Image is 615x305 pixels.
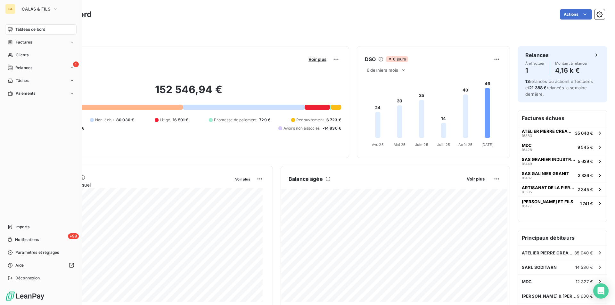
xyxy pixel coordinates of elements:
[522,171,569,176] span: SAS GALINIER GRANIT
[574,250,593,255] span: 35 040 €
[15,224,29,230] span: Imports
[323,125,341,131] span: -14 836 €
[15,65,32,71] span: Relances
[522,190,532,194] span: 16385
[575,131,593,136] span: 35 040 €
[15,262,24,268] span: Aide
[365,55,376,63] h6: DSO
[173,117,188,123] span: 16 501 €
[522,199,573,204] span: [PERSON_NAME] ET FILS
[36,83,341,102] h2: 152 546,94 €
[522,129,572,134] span: ATELIER PIERRE CREATIVE
[233,176,252,182] button: Voir plus
[522,279,532,284] span: MDC
[518,182,607,196] button: ARTISANAT DE LA PIERRE163852 345 €
[289,175,323,183] h6: Balance âgée
[372,142,384,147] tspan: Avr. 25
[214,117,257,123] span: Promesse de paiement
[529,85,546,90] span: 21 388 €
[95,117,114,123] span: Non-échu
[415,142,428,147] tspan: Juin 25
[522,162,532,166] span: 16449
[576,279,593,284] span: 12 327 €
[560,9,592,20] button: Actions
[259,117,270,123] span: 729 €
[16,78,29,84] span: Tâches
[458,142,472,147] tspan: Août 25
[522,157,575,162] span: SAS GRANIER INDUSTRIE DE LA PIERRE
[15,237,39,243] span: Notifications
[68,233,79,239] span: +99
[367,68,398,73] span: 6 derniers mois
[437,142,450,147] tspan: Juil. 25
[522,293,577,299] span: [PERSON_NAME] & [PERSON_NAME]
[5,4,15,14] div: C&
[525,79,593,97] span: relances ou actions effectuées et relancés la semaine dernière.
[36,181,231,188] span: Chiffre d'affaires mensuel
[518,154,607,168] button: SAS GRANIER INDUSTRIE DE LA PIERRE164495 629 €
[525,79,530,84] span: 13
[326,117,341,123] span: 6 723 €
[160,117,170,123] span: Litige
[518,230,607,245] h6: Principaux débiteurs
[386,56,408,62] span: 6 jours
[518,196,607,210] button: [PERSON_NAME] ET FILS164731 741 €
[5,291,45,301] img: Logo LeanPay
[5,260,77,270] a: Aide
[296,117,324,123] span: Recouvrement
[578,173,593,178] span: 3 336 €
[481,142,494,147] tspan: [DATE]
[578,159,593,164] span: 5 629 €
[116,117,134,123] span: 80 030 €
[73,61,79,67] span: 1
[283,125,320,131] span: Avoirs non associés
[522,204,532,208] span: 16473
[578,145,593,150] span: 9 545 €
[15,27,45,32] span: Tableau de bord
[522,148,532,152] span: 16428
[518,126,607,140] button: ATELIER PIERRE CREATIVE1638335 040 €
[518,110,607,126] h6: Factures échues
[15,275,40,281] span: Déconnexion
[522,143,532,148] span: MDC
[518,140,607,154] button: MDC164289 545 €
[15,250,59,255] span: Paramètres et réglages
[525,65,545,76] h4: 1
[522,185,575,190] span: ARTISANAT DE LA PIERRE
[235,177,250,181] span: Voir plus
[525,61,545,65] span: À effectuer
[580,201,593,206] span: 1 741 €
[522,176,532,180] span: 16437
[555,65,588,76] h4: 4,16 k €
[593,283,609,299] div: Open Intercom Messenger
[467,176,485,181] span: Voir plus
[577,293,593,299] span: 9 630 €
[555,61,588,65] span: Montant à relancer
[522,265,557,270] span: SARL SODITARN
[465,176,487,182] button: Voir plus
[16,91,35,96] span: Paiements
[307,56,328,62] button: Voir plus
[16,52,29,58] span: Clients
[525,51,549,59] h6: Relances
[16,39,32,45] span: Factures
[308,57,326,62] span: Voir plus
[22,6,50,12] span: CALAS & FILS
[522,250,574,255] span: ATELIER PIERRE CREATIVE
[578,187,593,192] span: 2 345 €
[394,142,406,147] tspan: Mai 25
[518,168,607,182] button: SAS GALINIER GRANIT164373 336 €
[575,265,593,270] span: 14 536 €
[522,134,532,138] span: 16383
